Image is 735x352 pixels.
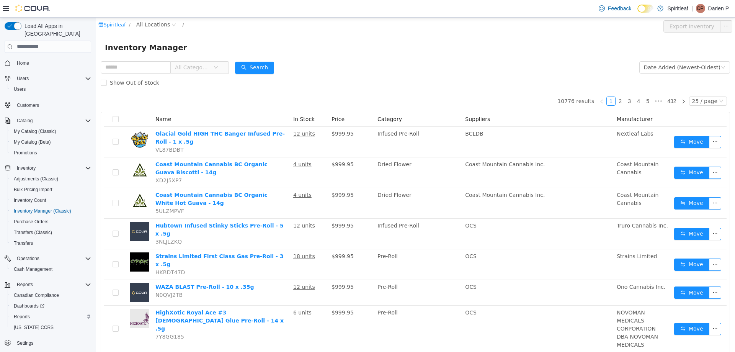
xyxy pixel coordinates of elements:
span: Dashboards [14,303,44,309]
span: Promotions [11,148,91,157]
span: OCS [369,266,381,272]
span: My Catalog (Classic) [14,128,56,134]
span: Ono Cannabis Inc. [521,266,570,272]
td: Infused Pre-Roll [279,201,366,232]
span: OCS [369,236,381,242]
span: Reports [14,280,91,289]
span: Nextleaf Labs [521,113,558,119]
span: My Catalog (Classic) [11,127,91,136]
button: Transfers (Classic) [8,227,94,238]
span: Strains Limited [521,236,561,242]
a: Cash Management [11,265,56,274]
a: Transfers (Classic) [11,228,55,237]
span: $999.95 [236,113,258,119]
a: 432 [569,79,583,88]
span: Settings [14,338,91,348]
span: HKRDT47D [60,252,89,258]
button: Home [2,57,94,69]
a: 1 [511,79,519,88]
a: Adjustments (Classic) [11,174,61,183]
button: Settings [2,337,94,349]
a: Inventory Manager (Classic) [11,206,74,216]
button: Canadian Compliance [8,290,94,301]
img: WAZA BLAST Pre-Roll - 10 x .35g placeholder [34,265,54,285]
div: Date Added (Newest-Oldest) [548,44,625,56]
span: Bulk Pricing Import [14,187,52,193]
span: Transfers (Classic) [14,229,52,236]
u: 12 units [198,205,219,211]
p: Spiritleaf [667,4,688,13]
td: Pre-Roll [279,232,366,262]
span: Inventory Manager (Classic) [11,206,91,216]
button: icon: swapMove [578,118,614,131]
button: icon: ellipsis [613,305,626,318]
span: OCS [369,205,381,211]
a: 3 [529,79,538,88]
li: 5 [547,79,557,88]
a: Dashboards [8,301,94,311]
td: Infused Pre-Roll [279,109,366,140]
img: Coast Mountain Cannabis BC Organic Guava Biscotti - 14g hero shot [34,143,54,162]
i: icon: right [586,82,590,86]
i: icon: down [625,47,630,53]
span: Inventory Manager (Classic) [14,208,71,214]
span: Dashboards [11,301,91,311]
div: 25 / page [596,79,622,88]
span: XD2J5XP7 [60,160,86,166]
a: My Catalog (Beta) [11,138,54,147]
span: Inventory [17,165,36,171]
span: Transfers (Classic) [11,228,91,237]
button: Operations [14,254,42,263]
td: Pre-Roll [279,262,366,288]
u: 4 units [198,174,216,180]
button: icon: searchSearch [139,44,178,56]
span: Inventory Count [14,197,46,203]
span: Coast Mountain Cannabis Inc. [369,174,449,180]
span: Canadian Compliance [11,291,91,300]
button: Users [2,73,94,84]
span: Operations [17,255,39,262]
span: [US_STATE] CCRS [14,324,54,331]
button: Users [14,74,32,83]
span: Customers [17,102,39,108]
span: N0QVJ2TB [60,274,87,280]
span: Bulk Pricing Import [11,185,91,194]
button: My Catalog (Classic) [8,126,94,137]
a: Coast Mountain Cannabis BC Organic White Hot Guava - 14g [60,174,172,188]
li: 10776 results [462,79,498,88]
span: Feedback [608,5,631,12]
a: Bulk Pricing Import [11,185,56,194]
img: Hubtown Infused Stinky Sticks Pre-Roll - 5 x .5g placeholder [34,204,54,223]
span: Users [14,74,91,83]
a: Coast Mountain Cannabis BC Organic Guava Biscotti - 14g [60,144,172,158]
i: icon: down [623,81,628,87]
span: Adjustments (Classic) [11,174,91,183]
button: Catalog [2,115,94,126]
u: 12 units [198,113,219,119]
img: Cova [15,5,50,12]
button: [US_STATE] CCRS [8,322,94,333]
span: Cash Management [11,265,91,274]
p: | [691,4,693,13]
button: Inventory [2,163,94,174]
a: 5 [548,79,556,88]
span: 7Y8GG185 [60,316,88,322]
li: 1 [511,79,520,88]
button: Export Inventory [568,3,625,15]
span: $999.95 [236,174,258,180]
span: $999.95 [236,205,258,211]
button: Users [8,84,94,95]
a: Feedback [596,1,634,16]
button: Reports [8,311,94,322]
span: $999.95 [236,236,258,242]
button: Inventory Count [8,195,94,206]
button: Adjustments (Classic) [8,174,94,184]
span: Home [14,58,91,68]
span: My Catalog (Beta) [14,139,51,145]
a: Hubtown Infused Stinky Sticks Pre-Roll - 5 x .5g [60,205,188,219]
span: Catalog [17,118,33,124]
button: icon: ellipsis [613,210,626,223]
span: Coast Mountain Cannabis [521,144,563,158]
a: My Catalog (Classic) [11,127,59,136]
a: [US_STATE] CCRS [11,323,57,332]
